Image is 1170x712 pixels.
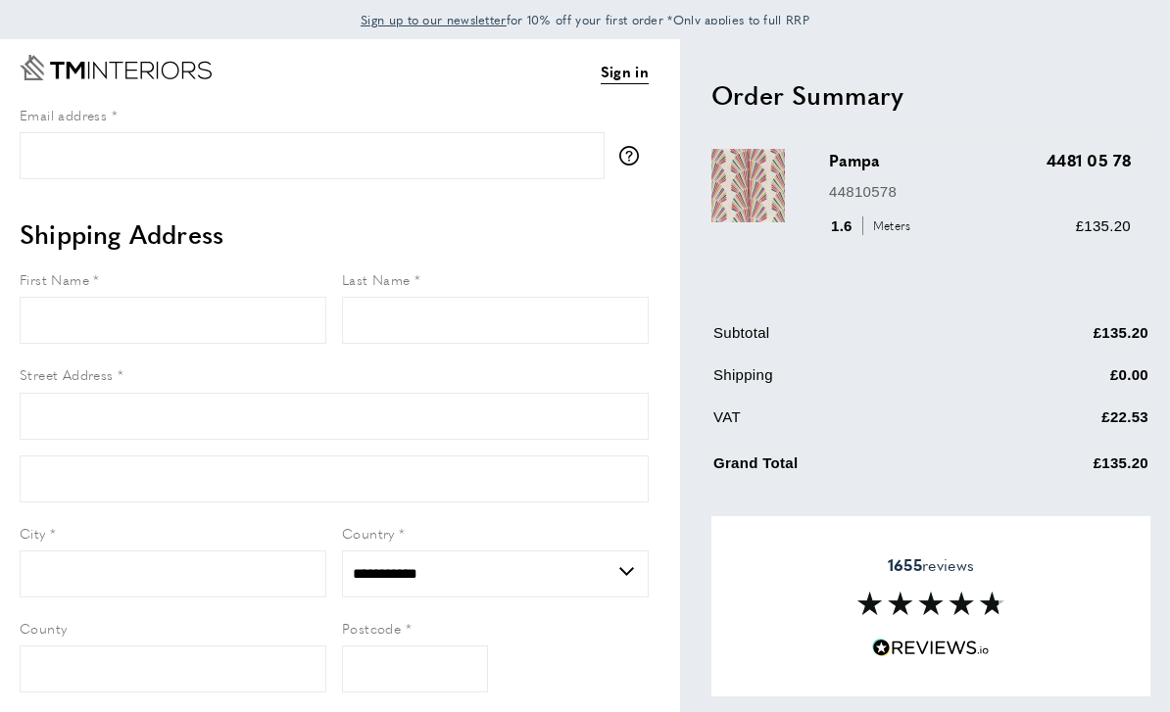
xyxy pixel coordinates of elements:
[361,11,809,28] span: for 10% off your first order *Only applies to full RRP
[888,555,974,575] span: reviews
[20,105,107,124] span: Email address
[601,60,649,84] a: Sign in
[829,180,1131,204] p: 44810578
[978,321,1149,359] td: £135.20
[361,10,507,29] a: Sign up to our newsletter
[713,448,976,490] td: Grand Total
[978,448,1149,490] td: £135.20
[888,553,922,576] strong: 1655
[713,363,976,402] td: Shipping
[829,149,1131,171] h3: Pampa
[342,269,411,289] span: Last Name
[20,523,46,543] span: City
[1076,217,1131,234] span: £135.20
[862,216,916,235] span: Meters
[857,592,1004,615] img: Reviews section
[342,523,395,543] span: Country
[342,618,401,638] span: Postcode
[619,146,649,166] button: More information
[1047,149,1131,171] a: 4481 05 78
[978,405,1149,444] td: £22.53
[711,77,1150,113] h2: Order Summary
[20,364,114,384] span: Street Address
[20,216,649,252] h2: Shipping Address
[20,55,212,80] a: Go to Home page
[713,321,976,359] td: Subtotal
[713,405,976,444] td: VAT
[872,639,990,657] img: Reviews.io 5 stars
[829,214,918,238] div: 1.6
[20,618,67,638] span: County
[711,149,785,222] img: Pampa 4481 05 78
[978,363,1149,402] td: £0.00
[20,269,89,289] span: First Name
[361,11,507,28] span: Sign up to our newsletter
